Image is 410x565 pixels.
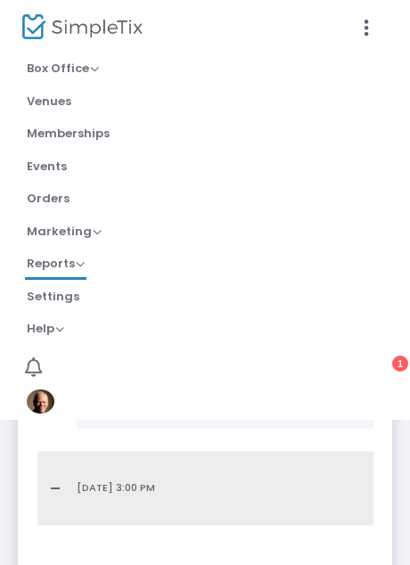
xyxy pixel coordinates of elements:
[66,452,333,526] td: [DATE] 3:00 PM
[25,88,73,118] a: Venues
[25,120,111,150] a: Memberships
[392,356,408,372] div: 1
[27,60,99,77] span: Box Office
[25,55,101,85] a: Box Office
[27,190,70,208] span: Orders
[25,153,69,183] a: Events
[48,474,55,503] a: Collapse Details
[27,288,79,306] span: Settings
[27,93,71,111] span: Venues
[27,255,85,272] span: Reports
[25,185,71,215] a: Orders
[27,158,67,176] span: Events
[25,283,81,313] a: Settings
[27,223,102,240] span: Marketing
[27,125,110,143] span: Memberships
[27,320,64,337] span: Help
[25,218,103,248] a: Marketing
[25,250,86,280] a: Reports
[25,315,66,345] a: Help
